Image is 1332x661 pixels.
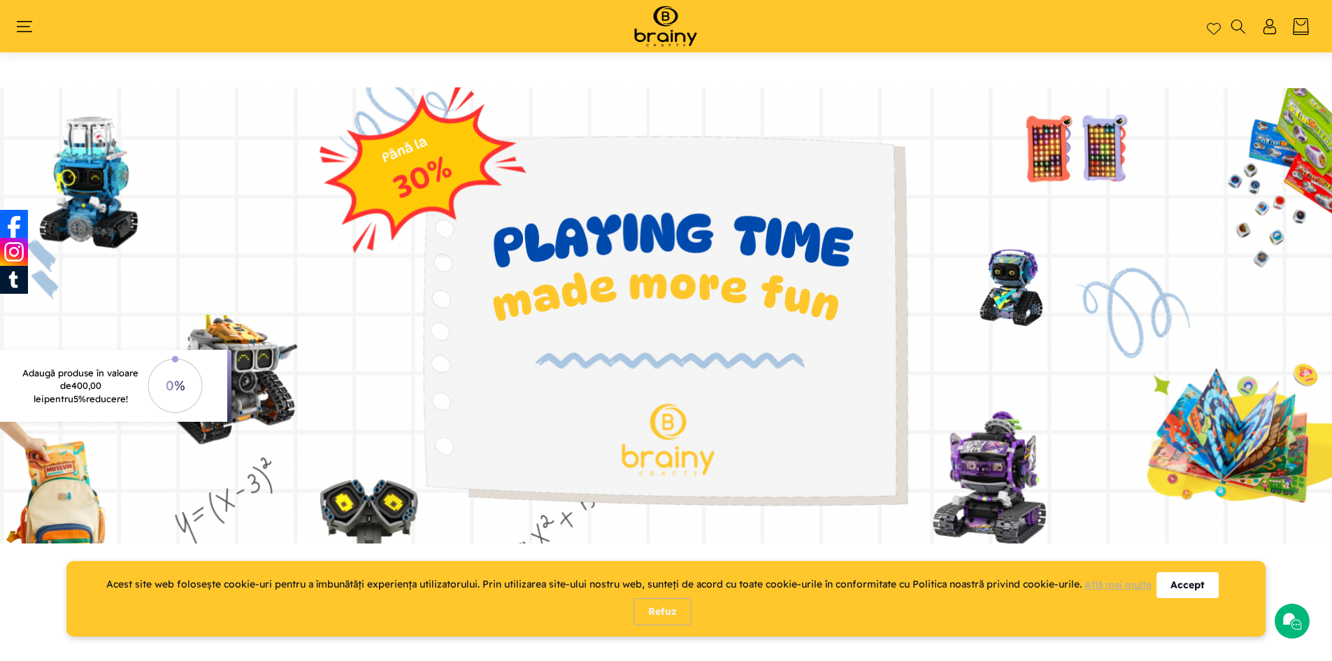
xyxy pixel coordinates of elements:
div: Accept [1156,572,1219,598]
span: 400,00 lei [34,380,101,404]
summary: Meniu [22,19,40,34]
span: 5% [73,393,86,404]
img: Brainy Crafts [620,3,711,49]
div: Refuz [633,598,692,625]
summary: Căutați [1229,19,1247,34]
a: Află mai multe [1084,578,1152,591]
div: Acest site web folosește cookie-uri pentru a îmbunătăți experiența utilizatorului. Prin utilizare... [106,576,1156,594]
p: Adaugă produse în valoare de pentru reducere! [19,367,142,405]
img: Chat icon [1282,611,1303,632]
text: 0% [165,377,185,394]
a: Wishlist page link [1207,20,1221,34]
